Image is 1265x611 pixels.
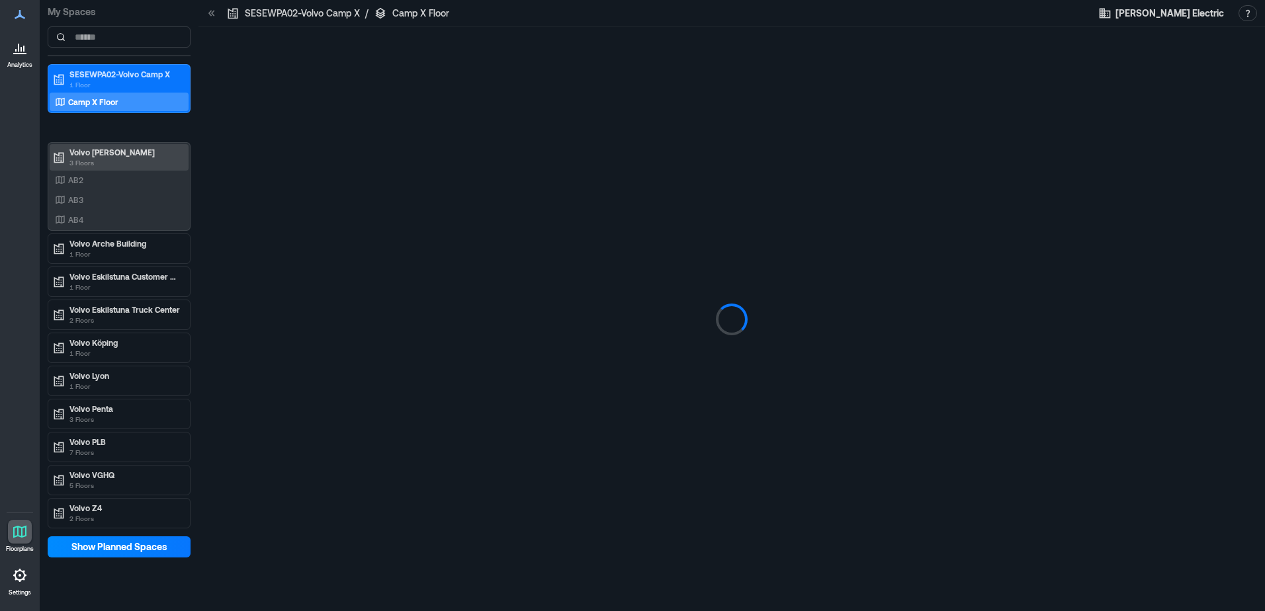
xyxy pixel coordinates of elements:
[48,536,191,557] button: Show Planned Spaces
[69,414,181,425] p: 3 Floors
[69,503,181,513] p: Volvo Z4
[69,69,181,79] p: SESEWPA02-Volvo Camp X
[1115,7,1224,20] span: [PERSON_NAME] Electric
[69,157,181,168] p: 3 Floors
[9,589,31,596] p: Settings
[69,480,181,491] p: 5 Floors
[48,5,191,19] p: My Spaces
[1094,3,1228,24] button: [PERSON_NAME] Electric
[68,214,83,225] p: AB4
[68,194,83,205] p: AB3
[69,337,181,348] p: Volvo Köping
[69,282,181,292] p: 1 Floor
[69,513,181,524] p: 2 Floors
[4,559,36,600] a: Settings
[69,147,181,157] p: Volvo [PERSON_NAME]
[69,249,181,259] p: 1 Floor
[365,7,369,20] p: /
[69,79,181,90] p: 1 Floor
[69,403,181,414] p: Volvo Penta
[68,175,83,185] p: AB2
[3,32,36,73] a: Analytics
[69,315,181,325] p: 2 Floors
[68,97,118,107] p: Camp X Floor
[69,436,181,447] p: Volvo PLB
[69,271,181,282] p: Volvo Eskilstuna Customer Center
[69,304,181,315] p: Volvo Eskilstuna Truck Center
[69,238,181,249] p: Volvo Arche Building
[7,61,32,69] p: Analytics
[71,540,167,553] span: Show Planned Spaces
[392,7,449,20] p: Camp X Floor
[69,447,181,458] p: 7 Floors
[2,516,38,557] a: Floorplans
[69,381,181,391] p: 1 Floor
[245,7,360,20] p: SESEWPA02-Volvo Camp X
[6,545,34,553] p: Floorplans
[69,348,181,358] p: 1 Floor
[69,469,181,480] p: Volvo VGHQ
[69,370,181,381] p: Volvo Lyon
